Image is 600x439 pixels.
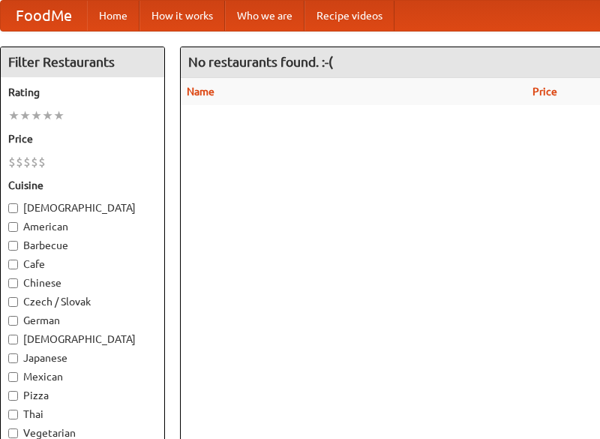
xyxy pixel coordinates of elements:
input: Czech / Slovak [8,297,18,307]
h4: Filter Restaurants [1,47,164,77]
li: ★ [31,107,42,124]
a: Name [187,86,214,98]
label: Pizza [8,388,157,403]
label: Mexican [8,369,157,384]
li: $ [38,154,46,170]
li: $ [16,154,23,170]
label: German [8,313,157,328]
input: [DEMOGRAPHIC_DATA] [8,335,18,344]
label: Thai [8,407,157,422]
a: Price [532,86,557,98]
li: ★ [8,107,19,124]
input: American [8,222,18,232]
li: ★ [53,107,64,124]
li: ★ [19,107,31,124]
li: $ [8,154,16,170]
label: Japanese [8,350,157,365]
a: FoodMe [1,1,87,31]
label: Chinese [8,275,157,290]
label: Barbecue [8,238,157,253]
a: Who we are [225,1,304,31]
input: Mexican [8,372,18,382]
input: Cafe [8,260,18,269]
li: ★ [42,107,53,124]
a: How it works [139,1,225,31]
input: Pizza [8,391,18,401]
label: American [8,219,157,234]
input: Chinese [8,278,18,288]
a: Home [87,1,139,31]
label: [DEMOGRAPHIC_DATA] [8,332,157,347]
h5: Cuisine [8,178,157,193]
input: Thai [8,410,18,419]
input: [DEMOGRAPHIC_DATA] [8,203,18,213]
li: $ [23,154,31,170]
li: $ [31,154,38,170]
a: Recipe videos [304,1,394,31]
h5: Price [8,131,157,146]
label: Cafe [8,257,157,272]
input: Barbecue [8,241,18,251]
input: Vegetarian [8,428,18,438]
h5: Rating [8,85,157,100]
label: Czech / Slovak [8,294,157,309]
input: German [8,316,18,326]
input: Japanese [8,353,18,363]
label: [DEMOGRAPHIC_DATA] [8,200,157,215]
ng-pluralize: No restaurants found. :-( [188,55,333,69]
